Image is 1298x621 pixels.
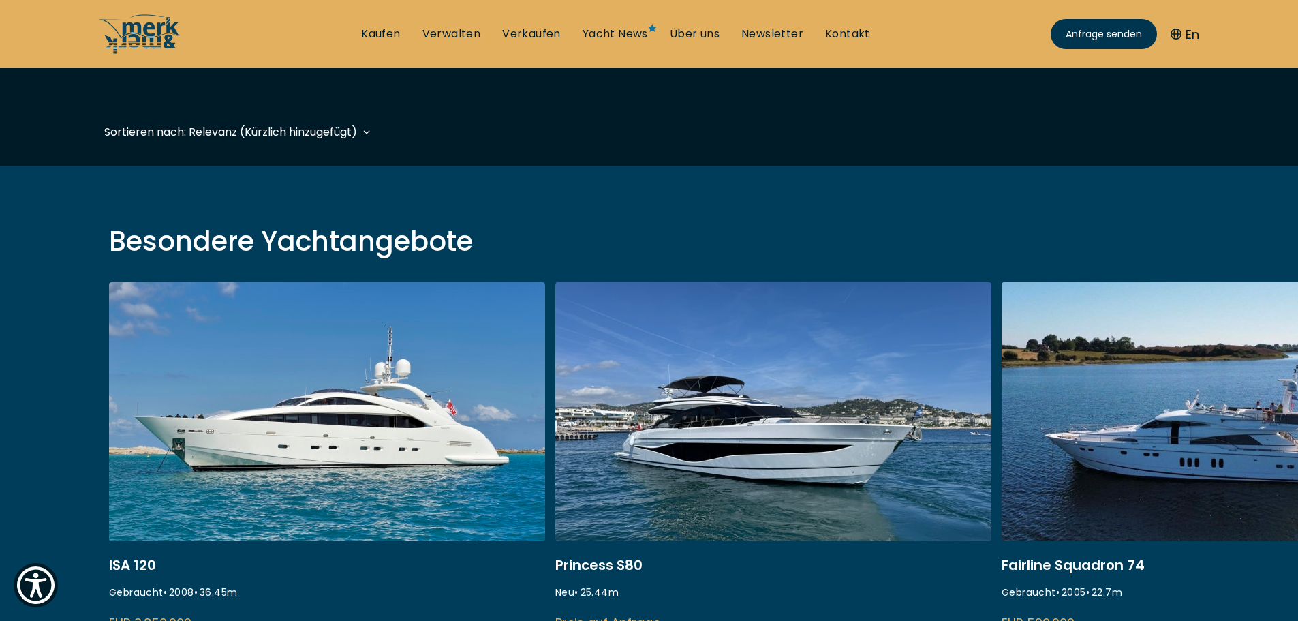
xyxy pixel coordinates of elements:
[1171,25,1199,44] button: En
[670,27,720,42] a: Über uns
[825,27,870,42] a: Kontakt
[1066,27,1142,42] span: Anfrage senden
[104,123,357,140] div: Sortieren nach: Relevanz (Kürzlich hinzugefügt)
[583,27,648,42] a: Yacht News
[422,27,481,42] a: Verwalten
[14,563,58,607] button: Show Accessibility Preferences
[1051,19,1157,49] a: Anfrage senden
[741,27,803,42] a: Newsletter
[361,27,400,42] a: Kaufen
[502,27,561,42] a: Verkaufen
